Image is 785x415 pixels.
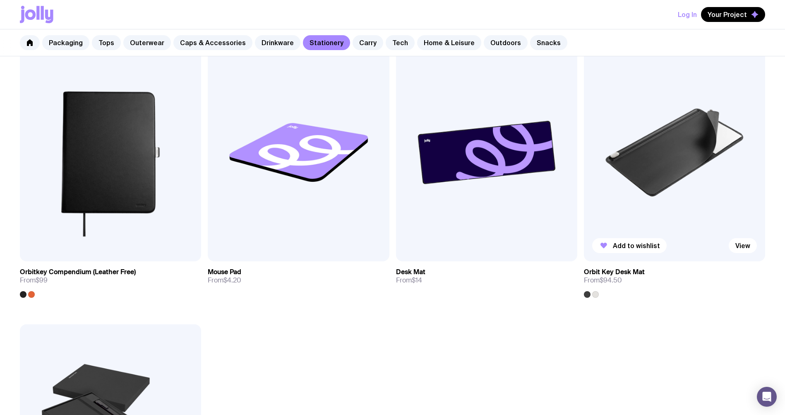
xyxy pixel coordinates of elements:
h3: Orbitkey Compendium (Leather Free) [20,268,136,276]
span: $14 [412,276,422,285]
a: Mouse PadFrom$4.20 [208,261,389,291]
button: Add to wishlist [592,238,667,253]
a: Tech [386,35,415,50]
a: Carry [353,35,383,50]
a: Home & Leisure [417,35,481,50]
div: Open Intercom Messenger [757,387,777,407]
a: Tops [92,35,121,50]
a: Orbitkey Compendium (Leather Free)From$99 [20,261,201,298]
span: $4.20 [223,276,241,285]
span: $99 [36,276,48,285]
a: View [729,238,757,253]
a: Outerwear [123,35,171,50]
span: From [208,276,241,285]
span: Add to wishlist [613,241,660,250]
span: From [20,276,48,285]
a: Packaging [42,35,89,50]
a: Desk MatFrom$14 [396,261,577,291]
h3: Orbit Key Desk Mat [584,268,645,276]
a: Caps & Accessories [173,35,252,50]
a: Outdoors [484,35,528,50]
a: Drinkware [255,35,300,50]
a: Snacks [530,35,567,50]
h3: Mouse Pad [208,268,241,276]
span: From [396,276,422,285]
button: Log In [678,7,697,22]
button: Your Project [701,7,765,22]
span: From [584,276,622,285]
a: Orbit Key Desk MatFrom$94.50 [584,261,765,298]
span: $94.50 [600,276,622,285]
span: Your Project [708,10,747,19]
h3: Desk Mat [396,268,425,276]
a: Stationery [303,35,350,50]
